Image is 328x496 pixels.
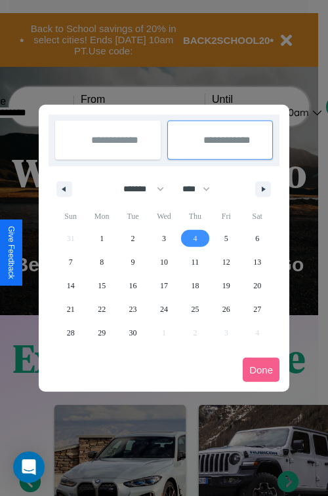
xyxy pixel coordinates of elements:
[180,274,211,297] button: 18
[98,274,106,297] span: 15
[180,227,211,250] button: 4
[69,250,73,274] span: 7
[222,297,230,321] span: 26
[55,297,86,321] button: 21
[160,250,168,274] span: 10
[98,297,106,321] span: 22
[7,226,16,279] div: Give Feedback
[253,297,261,321] span: 27
[100,227,104,250] span: 1
[148,227,179,250] button: 3
[67,274,75,297] span: 14
[131,250,135,274] span: 9
[148,206,179,227] span: Wed
[191,297,199,321] span: 25
[98,321,106,345] span: 29
[86,274,117,297] button: 15
[211,227,241,250] button: 5
[162,227,166,250] span: 3
[242,206,273,227] span: Sat
[67,297,75,321] span: 21
[211,206,241,227] span: Fri
[117,321,148,345] button: 30
[211,274,241,297] button: 19
[193,227,197,250] span: 4
[192,250,199,274] span: 11
[242,250,273,274] button: 13
[191,274,199,297] span: 18
[86,297,117,321] button: 22
[160,274,168,297] span: 17
[224,227,228,250] span: 5
[242,297,273,321] button: 27
[117,274,148,297] button: 16
[86,227,117,250] button: 1
[148,297,179,321] button: 24
[129,321,137,345] span: 30
[55,206,86,227] span: Sun
[180,250,211,274] button: 11
[86,206,117,227] span: Mon
[129,297,137,321] span: 23
[253,274,261,297] span: 20
[55,274,86,297] button: 14
[211,250,241,274] button: 12
[242,227,273,250] button: 6
[13,451,45,483] div: Open Intercom Messenger
[243,358,279,382] button: Done
[180,206,211,227] span: Thu
[180,297,211,321] button: 25
[160,297,168,321] span: 24
[222,250,230,274] span: 12
[211,297,241,321] button: 26
[55,321,86,345] button: 28
[131,227,135,250] span: 2
[86,321,117,345] button: 29
[117,206,148,227] span: Tue
[253,250,261,274] span: 13
[55,250,86,274] button: 7
[86,250,117,274] button: 8
[117,297,148,321] button: 23
[100,250,104,274] span: 8
[242,274,273,297] button: 20
[67,321,75,345] span: 28
[117,250,148,274] button: 9
[148,274,179,297] button: 17
[117,227,148,250] button: 2
[255,227,259,250] span: 6
[129,274,137,297] span: 16
[148,250,179,274] button: 10
[222,274,230,297] span: 19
